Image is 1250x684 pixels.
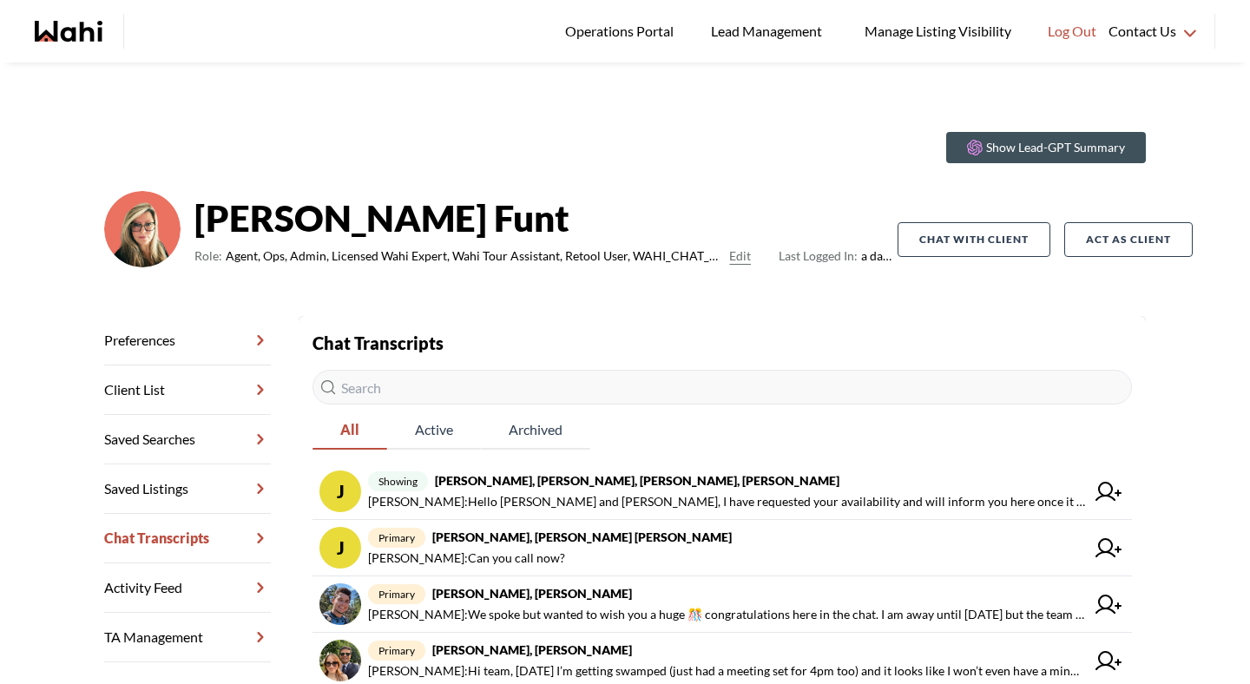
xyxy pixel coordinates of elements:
a: Saved Listings [104,464,271,514]
span: [PERSON_NAME] : Can you call now? [368,548,565,569]
a: Preferences [104,316,271,365]
div: J [319,470,361,512]
img: chat avatar [319,583,361,625]
img: ef0591e0ebeb142b.png [104,191,181,267]
button: Active [387,411,481,450]
a: TA Management [104,613,271,662]
span: Role: [194,246,222,266]
img: chat avatar [319,640,361,681]
a: Saved Searches [104,415,271,464]
span: Agent, Ops, Admin, Licensed Wahi Expert, Wahi Tour Assistant, Retool User, WAHI_CHAT_MODERATOR [226,246,722,266]
strong: [PERSON_NAME], [PERSON_NAME] [432,586,632,601]
button: Show Lead-GPT Summary [946,132,1146,163]
span: [PERSON_NAME] : We spoke but wanted to wish you a huge 🎊 congratulations here in the chat. I am a... [368,604,1085,625]
a: primary[PERSON_NAME], [PERSON_NAME][PERSON_NAME]:We spoke but wanted to wish you a huge 🎊 congrat... [312,576,1132,633]
input: Search [312,370,1132,404]
span: Archived [481,411,590,448]
span: Lead Management [711,20,828,43]
span: Operations Portal [565,20,680,43]
strong: [PERSON_NAME] Funt [194,192,898,244]
span: a day ago [779,246,898,266]
span: All [312,411,387,448]
button: Act as Client [1064,222,1193,257]
a: Jprimary[PERSON_NAME], [PERSON_NAME] [PERSON_NAME][PERSON_NAME]:Can you call now? [312,520,1132,576]
strong: Chat Transcripts [312,332,444,353]
a: Client List [104,365,271,415]
strong: [PERSON_NAME], [PERSON_NAME], [PERSON_NAME], [PERSON_NAME] [435,473,839,488]
p: Show Lead-GPT Summary [986,139,1125,156]
button: Chat with client [898,222,1050,257]
button: All [312,411,387,450]
span: primary [368,528,425,548]
strong: [PERSON_NAME], [PERSON_NAME] [PERSON_NAME] [432,529,732,544]
span: Log Out [1048,20,1096,43]
button: Archived [481,411,590,450]
span: primary [368,584,425,604]
a: Chat Transcripts [104,514,271,563]
button: Edit [729,246,751,266]
a: Activity Feed [104,563,271,613]
span: Last Logged In: [779,248,858,263]
span: Manage Listing Visibility [859,20,1016,43]
div: J [319,527,361,569]
strong: [PERSON_NAME], [PERSON_NAME] [432,642,632,657]
span: Active [387,411,481,448]
a: Wahi homepage [35,21,102,42]
span: [PERSON_NAME] : Hi team, [DATE] I’m getting swamped (just had a meeting set for 4pm too) and it l... [368,661,1085,681]
span: [PERSON_NAME] : Hello [PERSON_NAME] and [PERSON_NAME], I have requested your availability and wil... [368,491,1085,512]
span: showing [368,471,428,491]
span: primary [368,641,425,661]
a: Jshowing[PERSON_NAME], [PERSON_NAME], [PERSON_NAME], [PERSON_NAME][PERSON_NAME]:Hello [PERSON_NAM... [312,464,1132,520]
